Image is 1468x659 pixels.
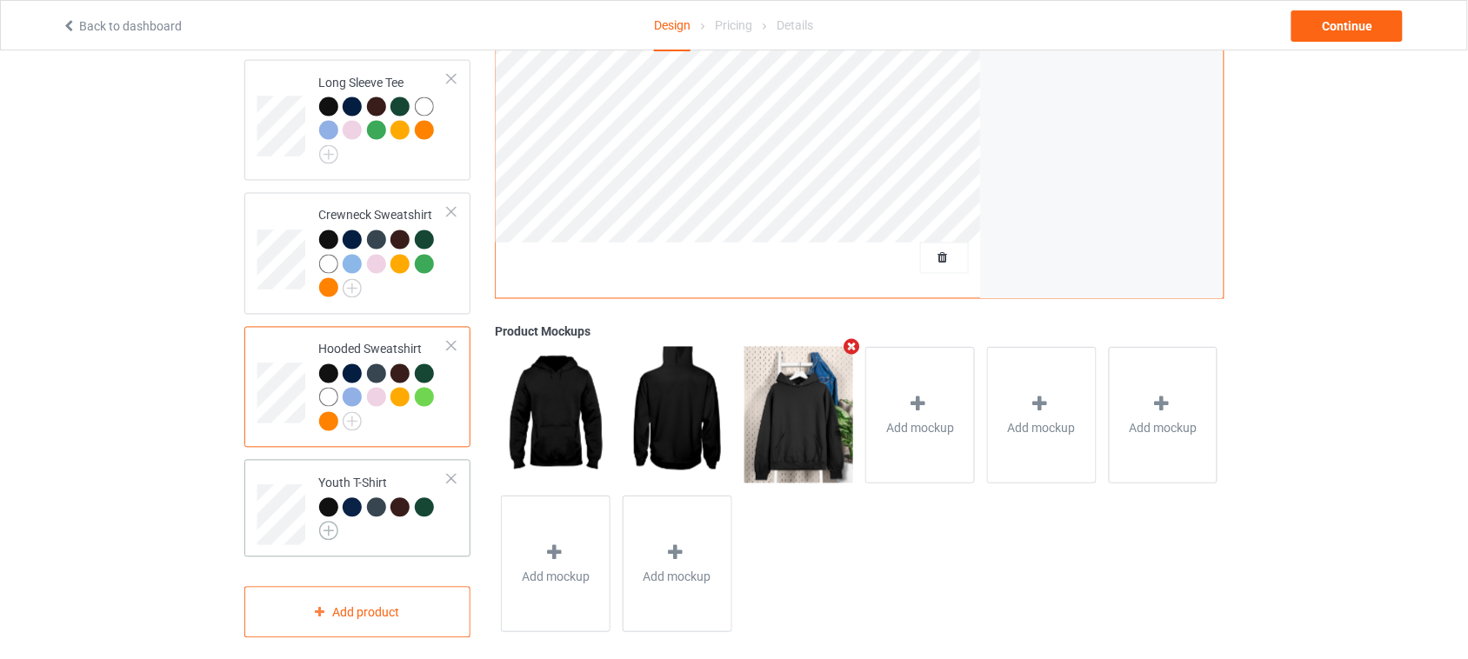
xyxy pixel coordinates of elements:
div: Add mockup [623,496,732,632]
span: Add mockup [522,568,590,585]
span: Add mockup [644,568,711,585]
img: regular.jpg [623,347,731,483]
a: Back to dashboard [62,19,182,33]
div: Youth T-Shirt [319,475,449,536]
div: Pricing [715,1,752,50]
div: Design [654,1,691,51]
div: Crewneck Sweatshirt [244,193,471,315]
img: svg+xml;base64,PD94bWwgdmVyc2lvbj0iMS4wIiBlbmNvZGluZz0iVVRGLTgiPz4KPHN2ZyB3aWR0aD0iMjJweCIgaGVpZ2... [319,522,338,541]
img: regular.jpg [501,347,610,483]
div: Add product [244,587,471,638]
div: Add mockup [501,496,611,632]
img: regular.jpg [744,347,853,483]
div: Add mockup [865,347,975,483]
span: Add mockup [886,419,954,436]
div: Hooded Sweatshirt [319,341,449,430]
img: svg+xml;base64,PD94bWwgdmVyc2lvbj0iMS4wIiBlbmNvZGluZz0iVVRGLTgiPz4KPHN2ZyB3aWR0aD0iMjJweCIgaGVpZ2... [343,279,362,298]
div: Product Mockups [495,323,1224,341]
img: svg+xml;base64,PD94bWwgdmVyc2lvbj0iMS4wIiBlbmNvZGluZz0iVVRGLTgiPz4KPHN2ZyB3aWR0aD0iMjJweCIgaGVpZ2... [343,412,362,431]
div: Continue [1291,10,1403,42]
div: Crewneck Sweatshirt [319,207,449,296]
div: Long Sleeve Tee [319,74,449,158]
span: Add mockup [1130,419,1198,436]
i: Remove mockup [841,338,863,356]
div: Details [777,1,814,50]
img: svg+xml;base64,PD94bWwgdmVyc2lvbj0iMS4wIiBlbmNvZGluZz0iVVRGLTgiPz4KPHN2ZyB3aWR0aD0iMjJweCIgaGVpZ2... [319,145,338,164]
span: Add mockup [1008,419,1076,436]
div: Add mockup [1109,347,1218,483]
div: Add mockup [987,347,1097,483]
div: Long Sleeve Tee [244,60,471,181]
div: Hooded Sweatshirt [244,327,471,449]
div: Youth T-Shirt [244,460,471,557]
